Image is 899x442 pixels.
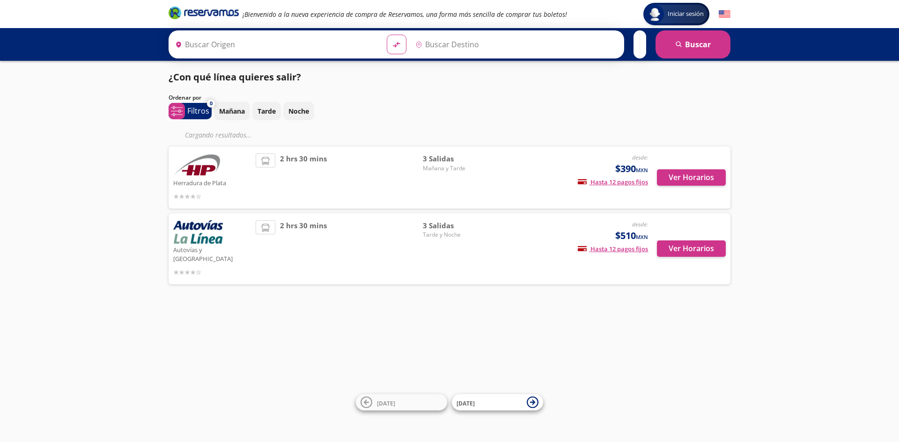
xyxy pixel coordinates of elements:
[185,130,252,139] em: Cargando resultados ...
[615,162,648,176] span: $390
[252,102,281,120] button: Tarde
[169,103,212,119] button: 0Filtros
[423,153,488,164] span: 3 Salidas
[578,178,648,186] span: Hasta 12 pagos fijos
[169,94,201,102] p: Ordenar por
[423,231,488,239] span: Tarde y Noche
[615,229,648,243] span: $510
[288,106,309,116] p: Noche
[656,30,730,58] button: Buscar
[214,102,250,120] button: Mañana
[283,102,314,120] button: Noche
[219,106,245,116] p: Mañana
[171,33,379,56] input: Buscar Origen
[243,10,567,19] em: ¡Bienvenido a la nueva experiencia de compra de Reservamos, una forma más sencilla de comprar tus...
[173,177,251,188] p: Herradura de Plata
[169,6,239,22] a: Brand Logo
[632,220,648,228] em: desde:
[578,245,648,253] span: Hasta 12 pagos fijos
[169,70,301,84] p: ¿Con qué línea quieres salir?
[258,106,276,116] p: Tarde
[187,105,209,116] p: Filtros
[173,153,220,177] img: Herradura de Plata
[173,220,223,244] img: Autovías y La Línea
[412,33,619,56] input: Buscar Destino
[169,6,239,20] i: Brand Logo
[423,220,488,231] span: 3 Salidas
[452,394,543,411] button: [DATE]
[657,240,726,257] button: Ver Horarios
[280,153,327,202] span: 2 hrs 30 mins
[636,233,648,240] small: MXN
[457,399,475,407] span: [DATE]
[280,220,327,277] span: 2 hrs 30 mins
[210,100,213,108] span: 0
[657,169,726,186] button: Ver Horarios
[356,394,447,411] button: [DATE]
[173,244,251,264] p: Autovías y [GEOGRAPHIC_DATA]
[377,399,395,407] span: [DATE]
[664,9,707,19] span: Iniciar sesión
[719,8,730,20] button: English
[423,164,488,173] span: Mañana y Tarde
[632,153,648,161] em: desde:
[636,167,648,174] small: MXN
